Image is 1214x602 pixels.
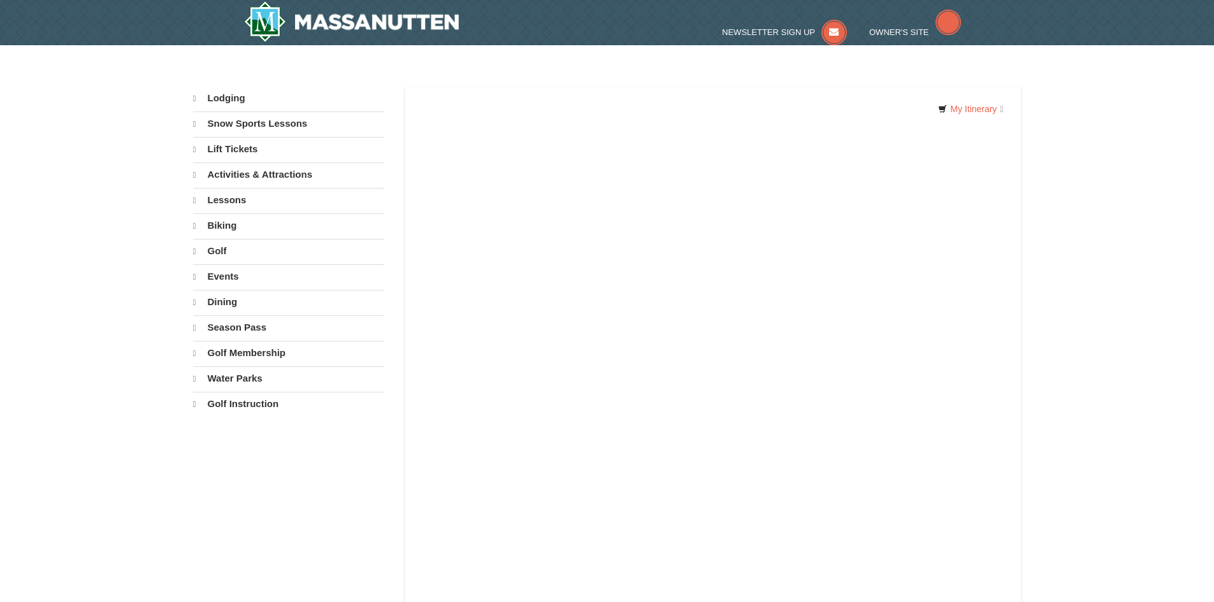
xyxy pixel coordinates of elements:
[193,213,384,238] a: Biking
[193,239,384,263] a: Golf
[193,137,384,161] a: Lift Tickets
[869,27,929,37] span: Owner's Site
[193,366,384,391] a: Water Parks
[193,315,384,340] a: Season Pass
[193,162,384,187] a: Activities & Attractions
[193,392,384,416] a: Golf Instruction
[193,341,384,365] a: Golf Membership
[244,1,459,42] a: Massanutten Resort
[930,99,1011,118] a: My Itinerary
[193,264,384,289] a: Events
[193,111,384,136] a: Snow Sports Lessons
[244,1,459,42] img: Massanutten Resort Logo
[722,27,815,37] span: Newsletter Sign Up
[193,87,384,110] a: Lodging
[193,188,384,212] a: Lessons
[193,290,384,314] a: Dining
[722,27,847,37] a: Newsletter Sign Up
[869,27,961,37] a: Owner's Site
